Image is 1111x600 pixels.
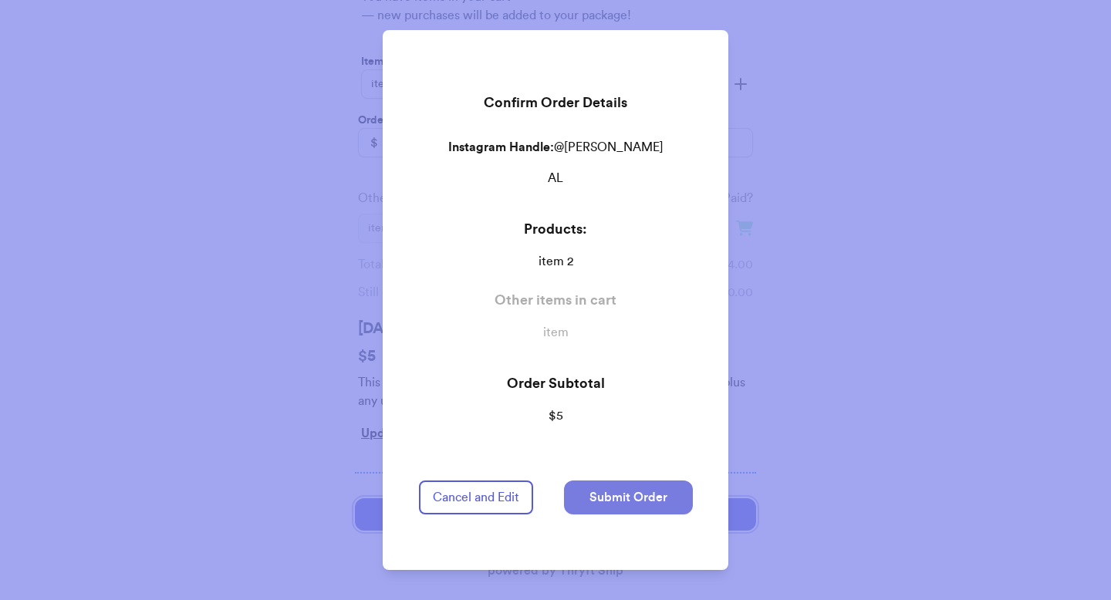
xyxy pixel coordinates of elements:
span: @ [PERSON_NAME] [554,141,664,153]
p: $ 5 [419,406,693,425]
div: Confirm Order Details [419,79,693,126]
div: Order Subtotal [419,372,693,394]
div: Other items in cart [419,289,693,311]
div: Products: [419,218,693,240]
p: AL [419,169,693,187]
button: Submit Order [564,480,693,514]
span: item 2 [419,252,693,271]
span: Instagram Handle: [448,141,554,153]
button: Cancel and Edit [419,480,533,514]
span: item [419,323,693,342]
